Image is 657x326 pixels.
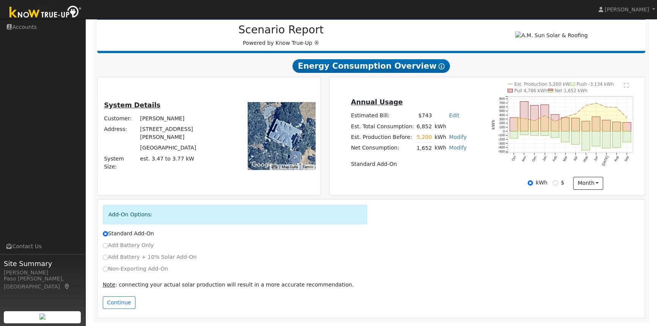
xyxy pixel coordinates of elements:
a: Map [64,283,71,290]
td: Estimated Bill: [350,110,415,121]
text: 200 [499,121,505,125]
img: retrieve [39,313,46,320]
td: 1,652 [415,143,433,154]
rect: onclick="" [530,106,539,131]
td: [STREET_ADDRESS][PERSON_NAME] [139,124,223,143]
rect: onclick="" [613,122,621,131]
text: Oct [511,155,517,162]
rect: onclick="" [551,131,559,137]
h2: Scenario Report [105,24,457,36]
text: -100 [498,134,505,137]
div: [PERSON_NAME] [4,269,81,277]
rect: onclick="" [551,115,559,131]
label: Add Battery Only [103,241,154,249]
text: 600 [499,105,505,109]
input: Non-Exporting Add-On [103,266,108,272]
rect: onclick="" [582,121,590,131]
td: Est. Production Before: [350,132,415,143]
td: $743 [415,110,433,121]
text: 300 [499,117,505,121]
rect: onclick="" [510,118,518,131]
text: Apr [572,155,578,162]
td: System Size: [103,153,139,172]
td: Standard Add-On [350,159,468,170]
span: Energy Consumption Overview [292,59,450,73]
a: Edit [449,112,459,118]
i: Show Help [439,63,445,69]
text: Est. Production 5,200 kWh [514,82,572,87]
rect: onclick="" [561,118,569,131]
rect: onclick="" [592,117,600,131]
text: [DATE] [601,155,609,166]
text: Jun [593,155,599,162]
circle: onclick="" [596,102,597,104]
text: 700 [499,101,505,105]
span: est. 3.47 to 3.77 kW [140,156,194,162]
text: Push -3,134 kWh [577,82,614,87]
text: -500 [498,150,505,153]
input: kWh [528,180,533,186]
text: kWh [490,120,495,130]
td: Net Consumption: [350,143,415,154]
input: $ [553,180,558,186]
rect: onclick="" [602,120,611,131]
text: Net 1,652 kWh [555,88,588,93]
circle: onclick="" [544,115,545,116]
span: [PERSON_NAME] [605,6,649,13]
rect: onclick="" [520,101,528,131]
text: Jan [542,155,547,162]
text: 400 [499,113,505,117]
rect: onclick="" [592,131,600,146]
text: Dec [531,155,537,162]
label: Standard Add-On [103,230,154,238]
label: Non-Exporting Add-On [103,265,168,273]
label: kWh [536,179,547,187]
circle: onclick="" [606,106,607,107]
text: Feb [552,155,558,162]
td: 6,852 [415,121,433,132]
td: Address: [103,124,139,143]
rect: onclick="" [571,131,580,145]
rect: onclick="" [530,131,539,135]
circle: onclick="" [575,113,576,115]
rect: onclick="" [561,131,569,142]
text:  [624,83,629,88]
label: Add Battery + 10% Solar Add-On [103,253,197,261]
text: 100 [499,125,505,129]
u: Note [103,282,115,288]
rect: onclick="" [613,131,621,148]
circle: onclick="" [554,121,555,122]
td: kWh [433,121,468,132]
text: Nov [521,155,527,162]
circle: onclick="" [534,120,535,121]
text: 0 [503,129,505,133]
img: A.M. Sun Solar & Roofing [515,31,588,39]
text: -200 [498,137,505,141]
circle: onclick="" [523,118,525,119]
text: 800 [499,97,505,101]
div: Add-On Options: [103,205,367,224]
td: kWh [433,132,448,143]
rect: onclick="" [602,131,611,148]
div: Paso [PERSON_NAME], [GEOGRAPHIC_DATA] [4,275,81,291]
text: Pull 4,786 kWh [514,88,547,93]
td: [GEOGRAPHIC_DATA] [139,143,223,153]
td: kWh [433,143,448,154]
input: Add Battery Only [103,243,108,248]
button: Keyboard shortcuts [272,164,277,170]
td: System Size [139,153,223,172]
text: May [582,155,588,163]
text: -300 [498,142,505,145]
u: Annual Usage [351,98,402,106]
rect: onclick="" [541,131,549,135]
rect: onclick="" [520,131,528,135]
button: month [573,177,603,190]
rect: onclick="" [541,105,549,131]
circle: onclick="" [564,116,566,117]
circle: onclick="" [626,117,627,118]
input: Add Battery + 10% Solar Add-On [103,255,108,260]
a: Modify [449,145,467,151]
text: Aug [613,155,619,162]
button: Map Data [282,164,298,170]
a: Terms (opens in new tab) [302,165,313,169]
